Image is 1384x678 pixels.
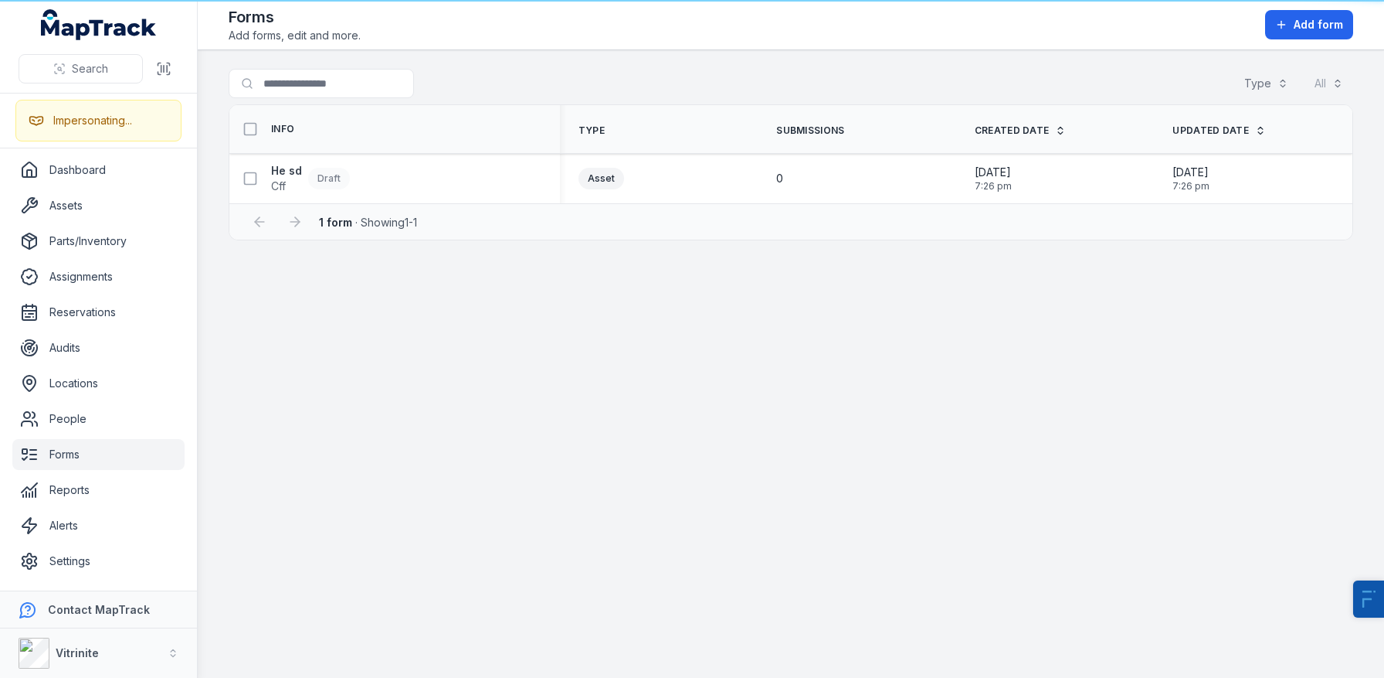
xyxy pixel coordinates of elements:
[12,404,185,434] a: People
[12,297,185,328] a: Reservations
[776,171,783,186] span: 0
[271,163,350,194] a: He sdCffDraft
[975,124,1050,137] span: Created Date
[975,180,1012,192] span: 7:26 pm
[12,510,185,541] a: Alerts
[1294,17,1343,32] span: Add form
[271,163,302,179] strong: He sd
[48,603,150,616] strong: Contact MapTrack
[319,216,417,229] span: · Showing 1 - 1
[72,61,108,77] span: Search
[776,124,844,137] span: Submissions
[271,179,302,194] span: Cff
[12,190,185,221] a: Assets
[308,168,350,189] div: Draft
[12,546,185,577] a: Settings
[1172,124,1266,137] a: Updated Date
[1172,165,1209,192] time: 08/08/2025, 7:26:36 pm
[578,168,624,189] div: Asset
[975,124,1067,137] a: Created Date
[1304,69,1353,98] button: All
[12,226,185,257] a: Parts/Inventory
[1265,10,1353,39] button: Add form
[12,261,185,292] a: Assignments
[12,475,185,506] a: Reports
[229,28,361,43] span: Add forms, edit and more.
[229,6,361,28] h2: Forms
[1172,180,1209,192] span: 7:26 pm
[975,165,1012,192] time: 08/08/2025, 7:26:36 pm
[53,113,132,128] div: Impersonating...
[56,646,99,659] strong: Vitrinite
[1172,165,1209,180] span: [DATE]
[12,439,185,470] a: Forms
[271,123,294,135] span: Info
[19,54,143,83] button: Search
[1172,124,1249,137] span: Updated Date
[12,368,185,399] a: Locations
[1234,69,1298,98] button: Type
[319,216,352,229] strong: 1 form
[12,155,185,186] a: Dashboard
[578,124,605,137] span: Type
[41,9,157,40] a: MapTrack
[975,165,1012,180] span: [DATE]
[12,332,185,363] a: Audits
